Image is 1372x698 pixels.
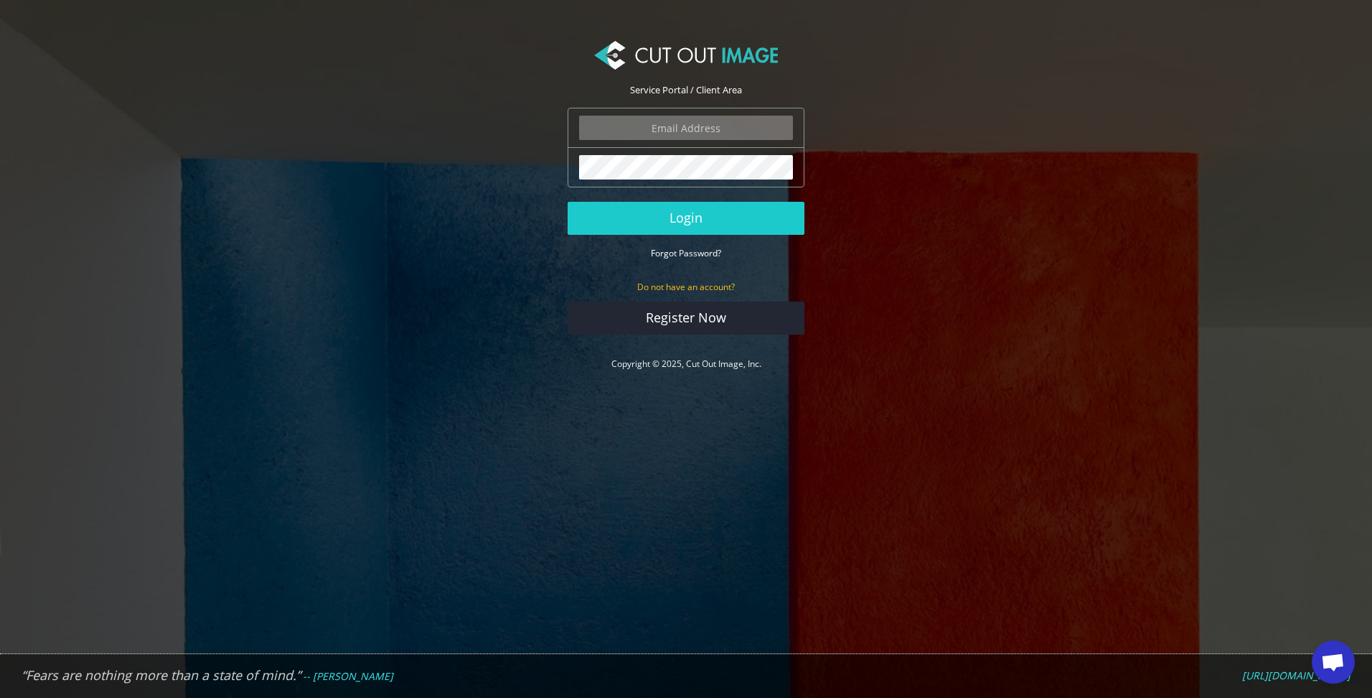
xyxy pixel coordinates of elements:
em: -- [PERSON_NAME] [303,669,393,683]
em: [URL][DOMAIN_NAME] [1242,669,1350,682]
em: “Fears are nothing more than a state of mind.” [22,666,301,684]
a: Copyright © 2025, Cut Out Image, Inc. [611,358,761,370]
img: Cut Out Image [594,41,778,70]
span: Service Portal / Client Area [630,83,742,96]
a: Forgot Password? [651,246,721,259]
small: Forgot Password? [651,247,721,259]
button: Login [568,202,804,235]
a: Register Now [568,302,804,335]
a: Open chat [1312,641,1355,684]
small: Do not have an account? [637,281,735,293]
a: [URL][DOMAIN_NAME] [1242,669,1350,682]
input: Email Address [579,116,793,140]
